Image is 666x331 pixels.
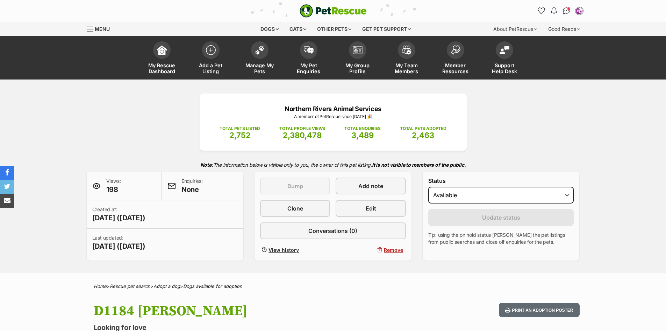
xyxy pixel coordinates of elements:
[110,283,150,289] a: Rescue pet search
[106,178,121,194] p: Views:
[358,182,383,190] span: Add note
[440,62,471,74] span: Member Resources
[312,22,356,36] div: Other pets
[384,246,403,254] span: Remove
[382,38,431,80] a: My Team Members
[451,45,460,55] img: member-resources-icon-8e73f808a243e03378d46382f2149f9095a855e16c252ad45f914b54edf8863c.svg
[563,7,570,14] img: chat-41dd97257d64d25036548639549fe6c8038ab92f7586957e7f3b1b290dea8141.svg
[195,62,227,74] span: Add a Pet Listing
[300,4,367,18] img: logo-e224e6f780fb5917bec1dbf3a21bbac754714ae5b6737aabdf751b685950b380.svg
[260,200,330,217] a: Clone
[260,178,330,194] button: Bump
[293,62,324,74] span: My Pet Enquiries
[92,234,145,251] p: Last updated:
[428,232,574,246] p: Tip: using the on hold status [PERSON_NAME] the pet listings from public searches and close off e...
[146,62,178,74] span: My Rescue Dashboard
[543,22,585,36] div: Good Reads
[428,209,574,226] button: Update status
[400,125,446,132] p: TOTAL PETS ADOPTED
[153,283,180,289] a: Adopt a dog
[137,38,186,80] a: My Rescue Dashboard
[391,62,422,74] span: My Team Members
[94,303,389,319] h1: D1184 [PERSON_NAME]
[489,62,520,74] span: Support Help Desk
[336,178,406,194] a: Add note
[333,38,382,80] a: My Group Profile
[300,4,367,18] a: PetRescue
[431,38,480,80] a: Member Resources
[256,22,284,36] div: Dogs
[260,245,330,255] a: View history
[402,46,411,55] img: team-members-icon-5396bd8760b3fe7c0b43da4ab00e1e3bb1a5d9ba89233759b79545d2d3fc5d0d.svg
[210,113,456,120] p: A member of PetRescue since [DATE] 🎉
[181,185,203,194] span: None
[220,125,260,132] p: TOTAL PETS LISTED
[499,303,579,317] button: Print an adoption poster
[428,178,574,184] label: Status
[284,38,333,80] a: My Pet Enquiries
[92,213,145,223] span: [DATE] ([DATE])
[574,5,585,16] button: My account
[206,45,216,55] img: add-pet-listing-icon-0afa8454b4691262ce3f59096e99ab1cd57d4a30225e0717b998d2c9b9846f56.svg
[500,46,509,54] img: help-desk-icon-fdf02630f3aa405de69fd3d07c3f3aa587a6932b1a1747fa1d2bba05be0121f9.svg
[200,162,213,168] strong: Note:
[106,185,121,194] span: 198
[576,7,583,14] img: Northern Rivers Animal Services Inc profile pic
[536,5,585,16] ul: Account quick links
[94,283,107,289] a: Home
[87,158,580,172] p: The information below is visible only to you, the owner of this pet listing.
[353,46,363,54] img: group-profile-icon-3fa3cf56718a62981997c0bc7e787c4b2cf8bcc04b72c1350f741eb67cf2f40e.svg
[181,178,203,194] p: Enquiries:
[308,227,357,235] span: Conversations (0)
[183,283,242,289] a: Dogs available for adoption
[229,131,251,140] span: 2,752
[285,22,311,36] div: Cats
[95,26,110,32] span: Menu
[255,46,265,55] img: manage-my-pets-icon-02211641906a0b7f246fdf0571729dbe1e7629f14944591b6c1af311fb30b64b.svg
[287,204,303,213] span: Clone
[357,22,416,36] div: Get pet support
[351,131,374,140] span: 3,489
[549,5,560,16] button: Notifications
[551,7,557,14] img: notifications-46538b983faf8c2785f20acdc204bb7945ddae34d4c08c2a6579f10ce5e182be.svg
[244,62,275,74] span: Manage My Pets
[210,104,456,113] p: Northern Rivers Animal Services
[260,222,406,239] a: Conversations (0)
[372,162,466,168] strong: It is not visible to members of the public.
[186,38,235,80] a: Add a Pet Listing
[92,206,145,223] p: Created at:
[304,46,314,54] img: pet-enquiries-icon-7e3ad2cf08bfb03b45e93fb7055b45f3efa6380592205ae92323e6603595dc1f.svg
[482,213,520,222] span: Update status
[268,246,299,254] span: View history
[480,38,529,80] a: Support Help Desk
[561,5,572,16] a: Conversations
[488,22,542,36] div: About PetRescue
[536,5,547,16] a: Favourites
[336,245,406,255] button: Remove
[279,125,325,132] p: TOTAL PROFILE VIEWS
[157,45,167,55] img: dashboard-icon-eb2f2d2d3e046f16d808141f083e7271f6b2e854fb5c12c21221c1fb7104beca.svg
[87,22,115,35] a: Menu
[287,182,303,190] span: Bump
[412,131,434,140] span: 2,463
[344,125,380,132] p: TOTAL ENQUIRIES
[76,284,590,289] div: > > >
[92,241,145,251] span: [DATE] ([DATE])
[366,204,376,213] span: Edit
[283,131,322,140] span: 2,380,478
[235,38,284,80] a: Manage My Pets
[336,200,406,217] a: Edit
[342,62,373,74] span: My Group Profile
